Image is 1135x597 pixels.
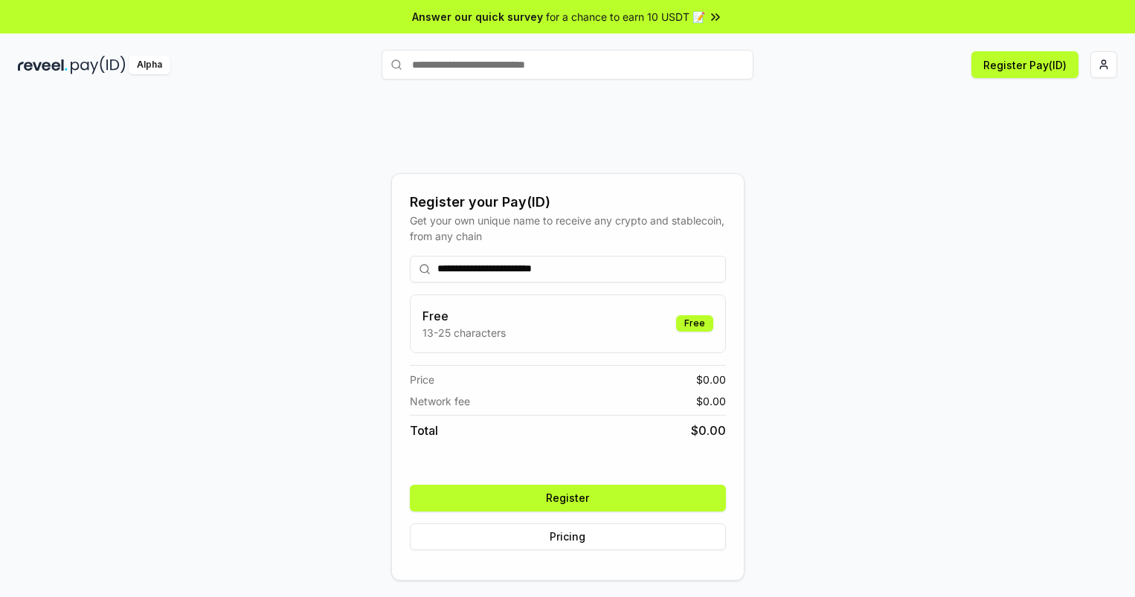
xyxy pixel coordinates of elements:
[18,56,68,74] img: reveel_dark
[410,372,434,387] span: Price
[971,51,1078,78] button: Register Pay(ID)
[422,325,506,341] p: 13-25 characters
[129,56,170,74] div: Alpha
[71,56,126,74] img: pay_id
[546,9,705,25] span: for a chance to earn 10 USDT 📝
[410,523,726,550] button: Pricing
[696,393,726,409] span: $ 0.00
[410,422,438,439] span: Total
[410,393,470,409] span: Network fee
[410,192,726,213] div: Register your Pay(ID)
[422,307,506,325] h3: Free
[410,213,726,244] div: Get your own unique name to receive any crypto and stablecoin, from any chain
[691,422,726,439] span: $ 0.00
[696,372,726,387] span: $ 0.00
[676,315,713,332] div: Free
[412,9,543,25] span: Answer our quick survey
[410,485,726,512] button: Register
